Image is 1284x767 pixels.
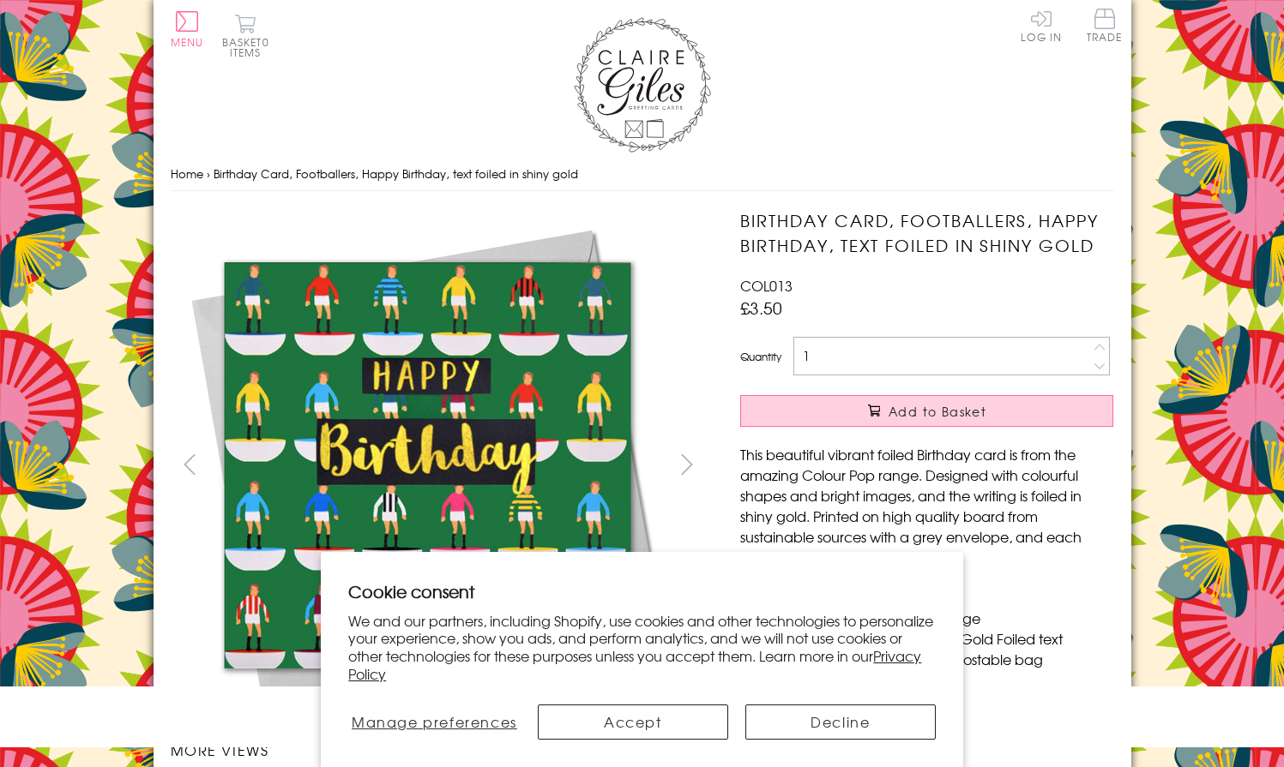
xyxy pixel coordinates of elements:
a: Trade [1087,9,1123,45]
a: Log In [1021,9,1062,42]
span: Trade [1087,9,1123,42]
span: Menu [171,34,204,50]
span: Manage preferences [352,711,517,732]
a: Privacy Policy [348,645,921,684]
span: Add to Basket [889,403,986,420]
span: 0 items [230,34,269,60]
span: Birthday Card, Footballers, Happy Birthday, text foiled in shiny gold [214,165,578,182]
a: Home [171,165,203,182]
h1: Birthday Card, Footballers, Happy Birthday, text foiled in shiny gold [740,208,1113,258]
p: This beautiful vibrant foiled Birthday card is from the amazing Colour Pop range. Designed with c... [740,444,1113,567]
button: prev [171,445,209,483]
span: COL013 [740,275,793,296]
span: £3.50 [740,296,782,320]
img: Birthday Card, Footballers, Happy Birthday, text foiled in shiny gold [706,208,1221,722]
p: We and our partners, including Shopify, use cookies and other technologies to personalize your ex... [348,612,936,683]
img: Birthday Card, Footballers, Happy Birthday, text foiled in shiny gold [170,208,684,722]
button: next [667,445,706,483]
h3: More views [171,740,707,760]
button: Decline [745,704,936,740]
nav: breadcrumbs [171,157,1114,192]
button: Add to Basket [740,395,1113,427]
h2: Cookie consent [348,579,936,603]
button: Basket0 items [222,14,269,57]
img: Claire Giles Greetings Cards [574,17,711,153]
label: Quantity [740,349,781,364]
span: › [207,165,210,182]
button: Menu [171,11,204,47]
button: Accept [538,704,728,740]
button: Manage preferences [348,704,520,740]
